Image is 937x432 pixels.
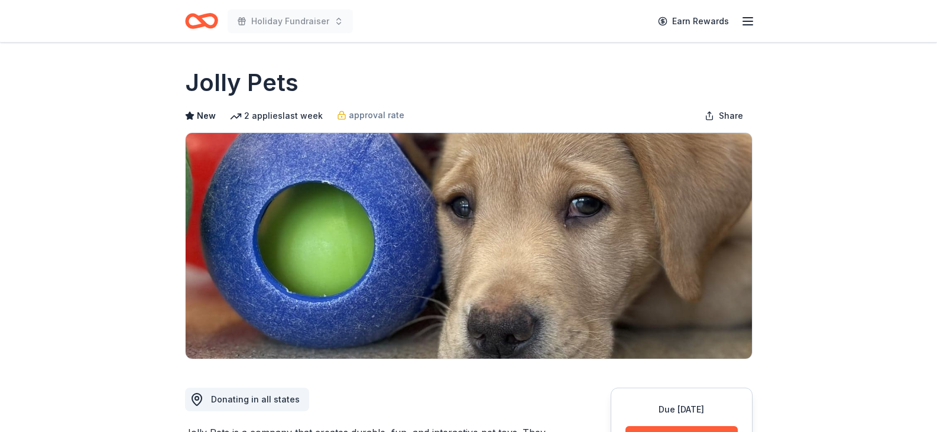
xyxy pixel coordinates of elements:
[228,9,353,33] button: Holiday Fundraiser
[186,133,752,359] img: Image for Jolly Pets
[337,108,404,122] a: approval rate
[197,109,216,123] span: New
[230,109,323,123] div: 2 applies last week
[185,66,299,99] h1: Jolly Pets
[719,109,743,123] span: Share
[651,11,736,32] a: Earn Rewards
[349,108,404,122] span: approval rate
[625,402,738,417] div: Due [DATE]
[695,104,753,128] button: Share
[211,394,300,404] span: Donating in all states
[185,7,218,35] a: Home
[251,14,329,28] span: Holiday Fundraiser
